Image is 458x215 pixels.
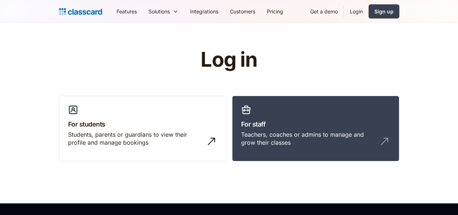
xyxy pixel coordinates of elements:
[59,96,226,162] a: For studentsStudents, parents or guardians to view their profile and manage bookings
[241,131,376,147] div: Teachers, coaches or admins to manage and grow their classes
[344,3,369,20] a: Login
[184,3,224,20] a: Integrations
[114,49,344,71] h1: Log in
[68,131,203,147] div: Students, parents or guardians to view their profile and manage bookings
[148,8,170,15] div: Solutions
[111,3,143,20] a: Features
[374,8,394,15] div: Sign up
[224,3,261,20] a: Customers
[232,96,399,162] a: For staffTeachers, coaches or admins to manage and grow their classes
[143,3,184,20] div: Solutions
[261,3,289,20] a: Pricing
[304,3,344,20] a: Get a demo
[369,4,399,18] a: Sign up
[59,7,102,17] a: home
[241,119,390,129] h3: For staff
[68,119,217,129] h3: For students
